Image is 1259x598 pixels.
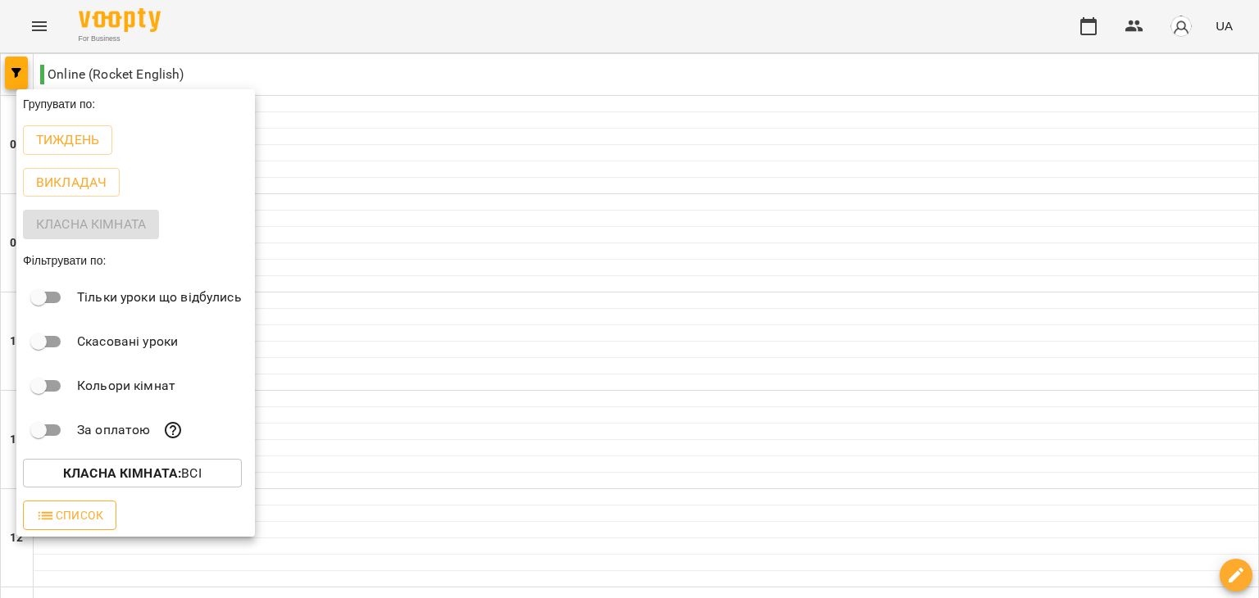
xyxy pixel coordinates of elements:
[23,168,120,197] button: Викладач
[77,376,175,396] p: Кольори кімнат
[77,420,150,440] p: За оплатою
[16,246,255,275] div: Фільтрувати по:
[63,465,181,481] b: Класна кімната :
[36,173,107,193] p: Викладач
[77,288,242,307] p: Тільки уроки що відбулись
[23,125,112,155] button: Тиждень
[16,89,255,119] div: Групувати по:
[36,505,103,525] span: Список
[36,130,99,150] p: Тиждень
[77,332,178,351] p: Скасовані уроки
[23,501,116,530] button: Список
[63,464,202,483] p: Всі
[23,459,242,488] button: Класна кімната:Всі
